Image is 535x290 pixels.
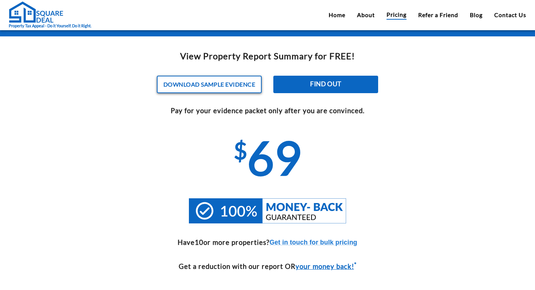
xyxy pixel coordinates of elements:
textarea: Type your message and click 'Submit' [4,199,139,224]
h3: Get a reduction with our report OR [6,260,529,271]
img: Square Deal money back guaranteed [189,198,346,223]
a: Contact Us [494,11,526,19]
a: About [357,11,375,19]
u: your money back! [296,262,354,270]
em: Driven by SalesIQ [57,191,92,196]
button: Download sample evidence [157,76,262,93]
a: Blog [470,11,483,19]
span: 69 [234,130,301,185]
button: Get in touch for bulk pricing [269,237,357,247]
a: Home [329,11,345,19]
sup: $ [234,137,247,165]
h3: Have 10 or more properties? [178,237,269,247]
img: salesiqlogo_leal7QplfZFryJ6FIlVepeu7OftD7mt8q6exU6-34PB8prfIgodN67KcxXM9Y7JQ_.png [50,191,55,195]
a: your money back!* [296,262,357,270]
h2: View Property Report Summary for FREE! [6,49,529,63]
h3: Pay for your evidence packet only after you are convinced. [6,106,529,116]
em: Submit [107,224,132,234]
img: logo_Zg8I0qSkbAqR2WFHt3p6CTuqpyXMFPubPcD2OT02zFN43Cy9FUNNG3NEPhM_Q1qe_.png [12,44,31,48]
a: Refer a Friend [418,11,458,19]
span: We are offline. Please leave us a message. [15,92,127,165]
img: Square Deal [9,1,63,23]
button: Find out [273,76,378,93]
div: Leave a message [38,41,122,50]
div: Minimize live chat window [119,4,137,21]
a: Pricing [387,10,407,20]
a: Property Tax Appeal - Do it Yourself. Do it Right. [9,1,91,29]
